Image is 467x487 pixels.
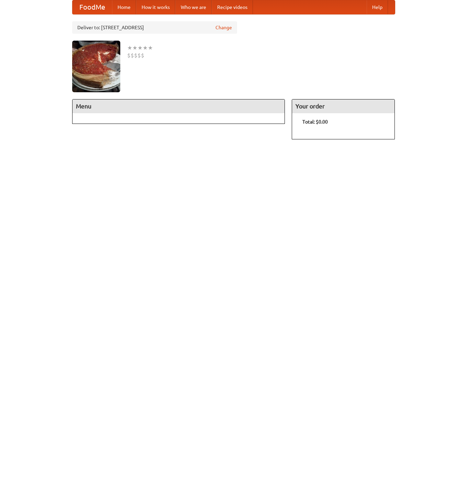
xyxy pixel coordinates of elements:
h4: Menu [73,99,285,113]
a: Help [367,0,388,14]
div: Deliver to: [STREET_ADDRESS] [72,21,237,34]
li: $ [134,52,137,59]
li: $ [137,52,141,59]
li: ★ [137,44,143,52]
li: $ [127,52,131,59]
a: Home [112,0,136,14]
li: ★ [143,44,148,52]
li: ★ [132,44,137,52]
li: ★ [148,44,153,52]
a: Change [215,24,232,31]
h4: Your order [292,99,394,113]
img: angular.jpg [72,41,120,92]
a: Recipe videos [212,0,253,14]
a: FoodMe [73,0,112,14]
li: ★ [127,44,132,52]
li: $ [141,52,144,59]
li: $ [131,52,134,59]
a: How it works [136,0,175,14]
a: Who we are [175,0,212,14]
b: Total: $0.00 [302,119,328,125]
